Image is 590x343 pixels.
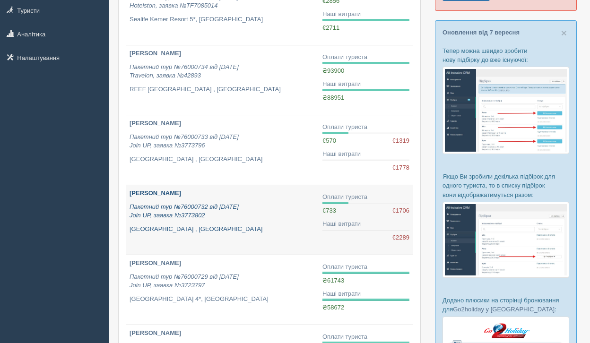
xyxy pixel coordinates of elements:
a: [PERSON_NAME] Пакетний тур №76000729 від [DATE]Join UP, заявка №3723797 [GEOGRAPHIC_DATA] 4*, [GE... [126,255,319,325]
a: Go2holiday у [GEOGRAPHIC_DATA] [453,306,555,313]
div: Оплати туриста [322,263,409,272]
div: Наші витрати [322,80,409,89]
div: Наші витрати [322,290,409,299]
a: [PERSON_NAME] Пакетний тур №76000733 від [DATE]Join UP, заявка №3773796 [GEOGRAPHIC_DATA] , [GEOG... [126,115,319,185]
button: Close [561,28,567,38]
div: Наші витрати [322,150,409,159]
div: Оплати туриста [322,123,409,132]
i: Пакетний тур №76000734 від [DATE] Travelon, заявка №42893 [130,63,239,79]
span: €733 [322,207,336,214]
div: Оплати туриста [322,53,409,62]
p: [GEOGRAPHIC_DATA] 4*, [GEOGRAPHIC_DATA] [130,295,315,304]
b: [PERSON_NAME] [130,50,181,57]
div: Оплати туриста [322,333,409,342]
i: Пакетний тур №76000729 від [DATE] Join UP, заявка №3723797 [130,273,239,289]
a: [PERSON_NAME] Пакетний тур №76000734 від [DATE]Travelon, заявка №42893 REEF [GEOGRAPHIC_DATA] , [... [126,45,319,115]
div: Наші витрати [322,220,409,229]
span: ₴58672 [322,304,344,311]
p: Якщо Ви зробили декілька підбірок для одного туриста, то в списку підбірок вони відображатимуться... [442,172,569,199]
img: %D0%BF%D1%96%D0%B4%D0%B1%D1%96%D1%80%D0%BA%D0%B8-%D0%B3%D1%80%D1%83%D0%BF%D0%B0-%D1%81%D1%80%D0%B... [442,202,569,278]
span: €1319 [392,137,409,146]
div: Оплати туриста [322,193,409,202]
b: [PERSON_NAME] [130,189,181,197]
p: Sealife Kemer Resort 5*, [GEOGRAPHIC_DATA] [130,15,315,24]
p: REEF [GEOGRAPHIC_DATA] , [GEOGRAPHIC_DATA] [130,85,315,94]
span: €2289 [392,233,409,242]
span: ₴61743 [322,277,344,284]
div: Наші витрати [322,10,409,19]
span: €2711 [322,24,339,31]
a: Оновлення від 7 вересня [442,29,520,36]
i: Пакетний тур №76000733 від [DATE] Join UP, заявка №3773796 [130,133,239,149]
b: [PERSON_NAME] [130,120,181,127]
span: €570 [322,137,336,144]
span: €1778 [392,163,409,172]
b: [PERSON_NAME] [130,259,181,266]
img: %D0%BF%D1%96%D0%B4%D0%B1%D1%96%D1%80%D0%BA%D0%B0-%D1%82%D1%83%D1%80%D0%B8%D1%81%D1%82%D1%83-%D1%8... [442,67,569,154]
i: Пакетний тур №76000732 від [DATE] Join UP, заявка №3773802 [130,203,239,219]
span: ₴88951 [322,94,344,101]
span: ₴93900 [322,67,344,74]
p: [GEOGRAPHIC_DATA] , [GEOGRAPHIC_DATA] [130,155,315,164]
p: Додано плюсики на сторінці бронювання для : [442,296,569,314]
span: €1706 [392,206,409,215]
p: Тепер можна швидко зробити нову підбірку до вже існуючої: [442,46,569,64]
a: [PERSON_NAME] Пакетний тур №76000732 від [DATE]Join UP, заявка №3773802 [GEOGRAPHIC_DATA] , [GEOG... [126,185,319,255]
b: [PERSON_NAME] [130,329,181,336]
p: [GEOGRAPHIC_DATA] , [GEOGRAPHIC_DATA] [130,225,315,234]
span: × [561,27,567,38]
